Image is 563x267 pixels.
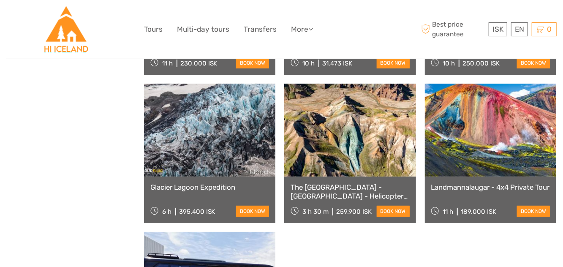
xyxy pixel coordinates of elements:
[236,206,269,217] a: book now
[179,208,215,215] div: 395.400 ISK
[291,23,313,35] a: More
[377,57,410,68] a: book now
[336,208,372,215] div: 259.900 ISK
[291,183,409,200] a: The [GEOGRAPHIC_DATA] - [GEOGRAPHIC_DATA] - Helicopter Tour with landing from [GEOGRAPHIC_DATA]
[443,208,453,215] span: 11 h
[462,60,500,67] div: 250.000 ISK
[461,208,496,215] div: 189.000 ISK
[517,206,550,217] a: book now
[244,23,277,35] a: Transfers
[144,23,163,35] a: Tours
[12,15,95,22] p: We're away right now. Please check back later!
[377,206,410,217] a: book now
[236,57,269,68] a: book now
[43,6,89,52] img: Hostelling International
[180,60,218,67] div: 230.000 ISK
[492,25,503,33] span: ISK
[546,25,553,33] span: 0
[511,22,528,36] div: EN
[322,60,352,67] div: 31.473 ISK
[302,208,329,215] span: 3 h 30 m
[443,60,455,67] span: 10 h
[162,208,171,215] span: 6 h
[431,183,550,191] a: Landmannalaugar - 4x4 Private Tour
[150,183,269,191] a: Glacier Lagoon Expedition
[162,60,173,67] span: 11 h
[177,23,229,35] a: Multi-day tours
[302,60,315,67] span: 10 h
[419,20,487,38] span: Best price guarantee
[97,13,107,23] button: Open LiveChat chat widget
[517,57,550,68] a: book now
